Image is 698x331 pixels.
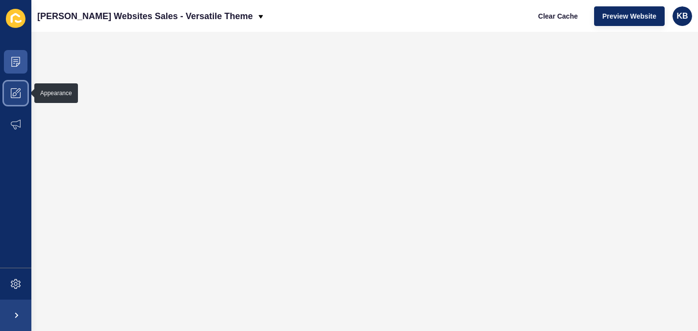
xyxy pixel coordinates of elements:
[40,89,72,97] div: Appearance
[676,11,688,21] span: KB
[594,6,665,26] button: Preview Website
[602,11,656,21] span: Preview Website
[530,6,586,26] button: Clear Cache
[538,11,578,21] span: Clear Cache
[37,4,253,28] p: [PERSON_NAME] Websites Sales - Versatile Theme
